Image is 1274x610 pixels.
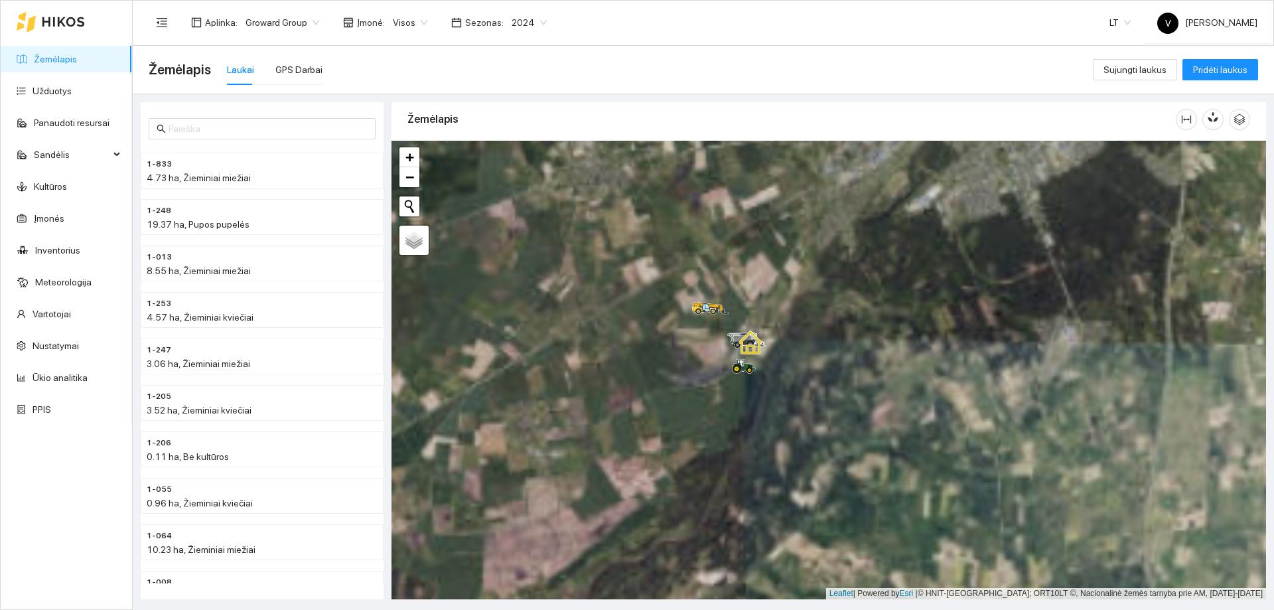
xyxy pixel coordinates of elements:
[1165,13,1171,34] span: V
[149,59,211,80] span: Žemėlapis
[399,147,419,167] a: Zoom in
[34,213,64,224] a: Įmonės
[35,245,80,256] a: Inventorius
[1182,59,1258,80] button: Pridėti laukus
[149,9,175,36] button: menu-fold
[1193,62,1247,77] span: Pridėti laukus
[1157,17,1257,28] span: [PERSON_NAME]
[246,13,319,33] span: Groward Group
[147,483,172,496] span: 1-055
[147,498,253,508] span: 0.96 ha, Žieminiai kviečiai
[147,358,250,369] span: 3.06 ha, Žieminiai miežiai
[405,149,414,165] span: +
[191,17,202,28] span: layout
[147,530,172,542] span: 1-064
[1176,114,1196,125] span: column-width
[147,204,171,217] span: 1-248
[512,13,547,33] span: 2024
[465,15,504,30] span: Sezonas :
[829,589,853,598] a: Leaflet
[147,544,255,555] span: 10.23 ha, Žieminiai miežiai
[1182,64,1258,75] a: Pridėti laukus
[34,54,77,64] a: Žemėlapis
[399,226,429,255] a: Layers
[275,62,322,77] div: GPS Darbai
[399,167,419,187] a: Zoom out
[169,121,368,136] input: Paieška
[916,589,918,598] span: |
[205,15,238,30] span: Aplinka :
[147,390,171,403] span: 1-205
[393,13,427,33] span: Visos
[1103,62,1167,77] span: Sujungti laukus
[399,196,419,216] button: Initiate a new search
[156,17,168,29] span: menu-fold
[147,576,172,589] span: 1-008
[33,309,71,319] a: Vartotojai
[147,251,172,264] span: 1-013
[900,589,914,598] a: Esri
[227,62,254,77] div: Laukai
[33,86,72,96] a: Užduotys
[147,312,253,323] span: 4.57 ha, Žieminiai kviečiai
[147,173,251,183] span: 4.73 ha, Žieminiai miežiai
[147,266,251,276] span: 8.55 ha, Žieminiai miežiai
[34,117,109,128] a: Panaudoti resursai
[34,181,67,192] a: Kultūros
[147,297,171,310] span: 1-253
[157,124,166,133] span: search
[147,405,251,416] span: 3.52 ha, Žieminiai kviečiai
[34,141,109,168] span: Sandėlis
[33,341,79,351] a: Nustatymai
[35,277,92,287] a: Meteorologija
[1093,59,1177,80] button: Sujungti laukus
[33,372,88,383] a: Ūkio analitika
[33,404,51,415] a: PPIS
[1176,109,1197,130] button: column-width
[357,15,385,30] span: Įmonė :
[826,588,1266,599] div: | Powered by © HNIT-[GEOGRAPHIC_DATA]; ORT10LT ©, Nacionalinė žemės tarnyba prie AM, [DATE]-[DATE]
[1109,13,1131,33] span: LT
[405,169,414,185] span: −
[407,100,1176,138] div: Žemėlapis
[147,158,172,171] span: 1-833
[147,344,171,356] span: 1-247
[1093,64,1177,75] a: Sujungti laukus
[451,17,462,28] span: calendar
[343,17,354,28] span: shop
[147,451,229,462] span: 0.11 ha, Be kultūros
[147,437,171,449] span: 1-206
[147,219,249,230] span: 19.37 ha, Pupos pupelės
